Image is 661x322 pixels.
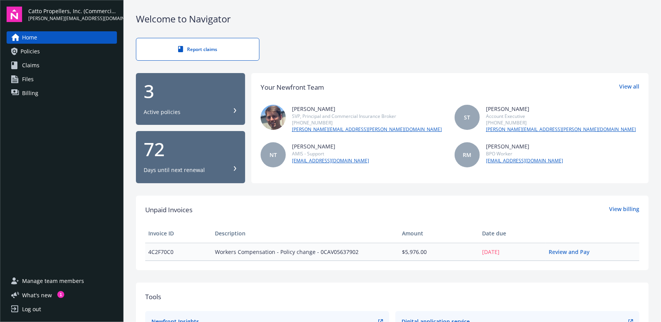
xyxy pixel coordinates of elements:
[28,7,117,22] button: Catto Propellers, Inc. (Commercial)[PERSON_NAME][EMAIL_ADDRESS][DOMAIN_NAME]
[486,142,563,150] div: [PERSON_NAME]
[22,87,38,99] span: Billing
[136,12,649,26] div: Welcome to Navigator
[152,46,244,53] div: Report claims
[399,243,479,261] td: $5,976.00
[292,126,442,133] a: [PERSON_NAME][EMAIL_ADDRESS][PERSON_NAME][DOMAIN_NAME]
[399,224,479,243] th: Amount
[486,105,636,113] div: [PERSON_NAME]
[7,73,117,85] a: Files
[57,291,64,298] div: 1
[7,275,117,287] a: Manage team members
[479,243,546,261] td: [DATE]
[292,157,369,164] a: [EMAIL_ADDRESS][DOMAIN_NAME]
[486,150,563,157] div: BPO Worker
[22,275,84,287] span: Manage team members
[215,248,396,256] span: Workers Compensation - Policy change - 0CAV05637902
[7,87,117,99] a: Billing
[261,105,286,130] img: photo
[22,31,37,44] span: Home
[144,108,180,116] div: Active policies
[28,15,117,22] span: [PERSON_NAME][EMAIL_ADDRESS][DOMAIN_NAME]
[145,243,212,261] td: 4C2F70C0
[212,224,399,243] th: Description
[145,224,212,243] th: Invoice ID
[144,140,237,158] div: 72
[261,82,324,92] div: Your Newfront Team
[22,291,52,299] span: What ' s new
[21,45,40,58] span: Policies
[145,292,639,302] div: Tools
[7,291,64,299] button: What's new1
[144,166,205,174] div: Days until next renewal
[136,73,245,125] button: 3Active policies
[292,113,442,119] div: SVP, Principal and Commercial Insurance Broker
[7,59,117,72] a: Claims
[136,131,245,183] button: 72Days until next renewal
[7,31,117,44] a: Home
[479,224,546,243] th: Date due
[464,113,470,121] span: ST
[22,59,39,72] span: Claims
[145,205,192,215] span: Unpaid Invoices
[292,150,369,157] div: AMIS - Support
[292,105,442,113] div: [PERSON_NAME]
[7,45,117,58] a: Policies
[486,119,636,126] div: [PHONE_NUMBER]
[486,157,563,164] a: [EMAIL_ADDRESS][DOMAIN_NAME]
[486,126,636,133] a: [PERSON_NAME][EMAIL_ADDRESS][PERSON_NAME][DOMAIN_NAME]
[144,82,237,101] div: 3
[292,119,442,126] div: [PHONE_NUMBER]
[549,248,596,256] a: Review and Pay
[463,151,471,159] span: RM
[486,113,636,119] div: Account Executive
[619,82,639,92] a: View all
[292,142,369,150] div: [PERSON_NAME]
[28,7,117,15] span: Catto Propellers, Inc. (Commercial)
[270,151,277,159] span: NT
[22,303,41,315] div: Log out
[7,7,22,22] img: navigator-logo.svg
[22,73,34,85] span: Files
[136,38,259,61] a: Report claims
[609,205,639,215] a: View billing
